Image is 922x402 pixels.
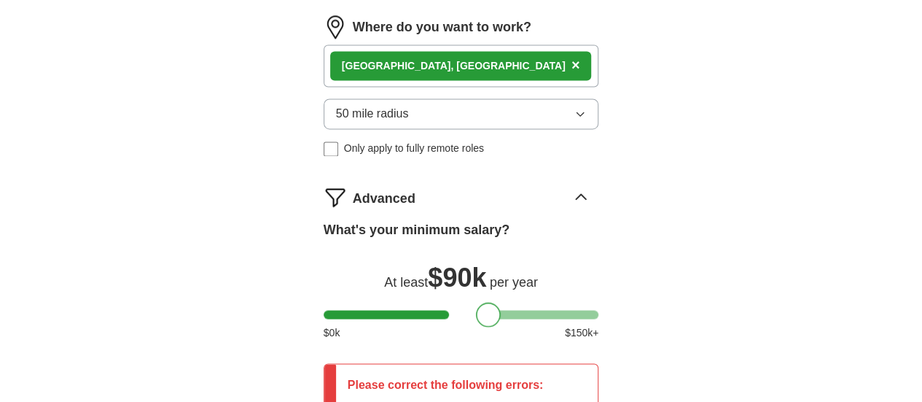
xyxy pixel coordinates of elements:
[353,18,531,37] label: Where do you want to work?
[324,185,347,209] img: filter
[565,325,598,340] span: $ 150 k+
[342,58,566,74] div: [GEOGRAPHIC_DATA], [GEOGRAPHIC_DATA]
[353,189,415,209] span: Advanced
[344,141,484,156] span: Only apply to fully remote roles
[336,105,409,123] span: 50 mile radius
[324,98,599,129] button: 50 mile radius
[324,15,347,39] img: location.png
[490,274,538,289] span: per year
[571,55,580,77] button: ×
[324,325,340,340] span: $ 0 k
[324,142,338,156] input: Only apply to fully remote roles
[428,262,486,292] span: $ 90k
[571,57,580,73] span: ×
[384,274,428,289] span: At least
[324,220,509,240] label: What's your minimum salary?
[348,376,544,393] p: Please correct the following errors:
